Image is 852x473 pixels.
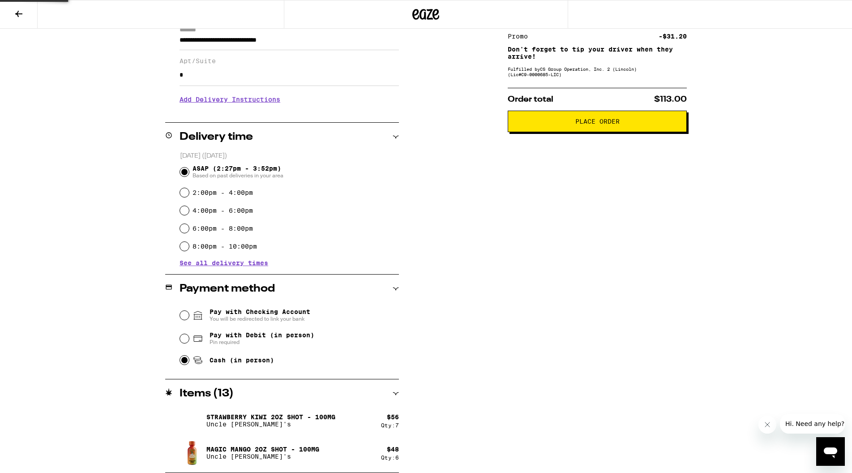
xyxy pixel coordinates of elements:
span: Pay with Checking Account [210,308,310,322]
label: 8:00pm - 10:00pm [193,243,257,250]
div: Promo [508,33,534,39]
span: Order total [508,95,553,103]
p: Magic Mango 2oz Shot - 100mg [206,446,319,453]
label: Apt/Suite [180,57,399,64]
div: Qty: 7 [381,422,399,428]
div: $ 48 [387,446,399,453]
h2: Payment method [180,284,275,294]
iframe: Close message [758,416,776,434]
h2: Delivery time [180,132,253,142]
div: Qty: 6 [381,455,399,460]
span: $113.00 [654,95,687,103]
span: Pay with Debit (in person) [210,331,314,339]
button: Place Order [508,111,687,132]
img: Strawberry Kiwi 2oz Shot - 100mg [180,408,205,433]
iframe: Message from company [780,414,845,434]
button: See all delivery times [180,260,268,266]
div: -$31.20 [659,33,687,39]
div: Fulfilled by CS Group Operation, Inc. 2 (Lincoln) (Lic# C9-0000685-LIC ) [508,66,687,77]
h3: Add Delivery Instructions [180,89,399,110]
p: [DATE] ([DATE]) [180,152,399,160]
p: We'll contact you at [PHONE_NUMBER] when we arrive [180,110,399,117]
span: Pin required [210,339,314,346]
img: Magic Mango 2oz Shot - 100mg [180,440,205,465]
label: 2:00pm - 4:00pm [193,189,253,196]
span: Place Order [575,118,620,125]
span: Based on past deliveries in your area [193,172,283,179]
p: Strawberry Kiwi 2oz Shot - 100mg [206,413,335,421]
label: 6:00pm - 8:00pm [193,225,253,232]
p: Uncle [PERSON_NAME]'s [206,421,335,428]
p: Don't forget to tip your driver when they arrive! [508,46,687,60]
span: You will be redirected to link your bank [210,315,310,322]
iframe: Button to launch messaging window [816,437,845,466]
div: $ 56 [387,413,399,421]
p: Uncle [PERSON_NAME]'s [206,453,319,460]
span: ASAP (2:27pm - 3:52pm) [193,165,283,179]
label: 4:00pm - 6:00pm [193,207,253,214]
span: Cash (in person) [210,357,274,364]
h2: Items ( 13 ) [180,388,234,399]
